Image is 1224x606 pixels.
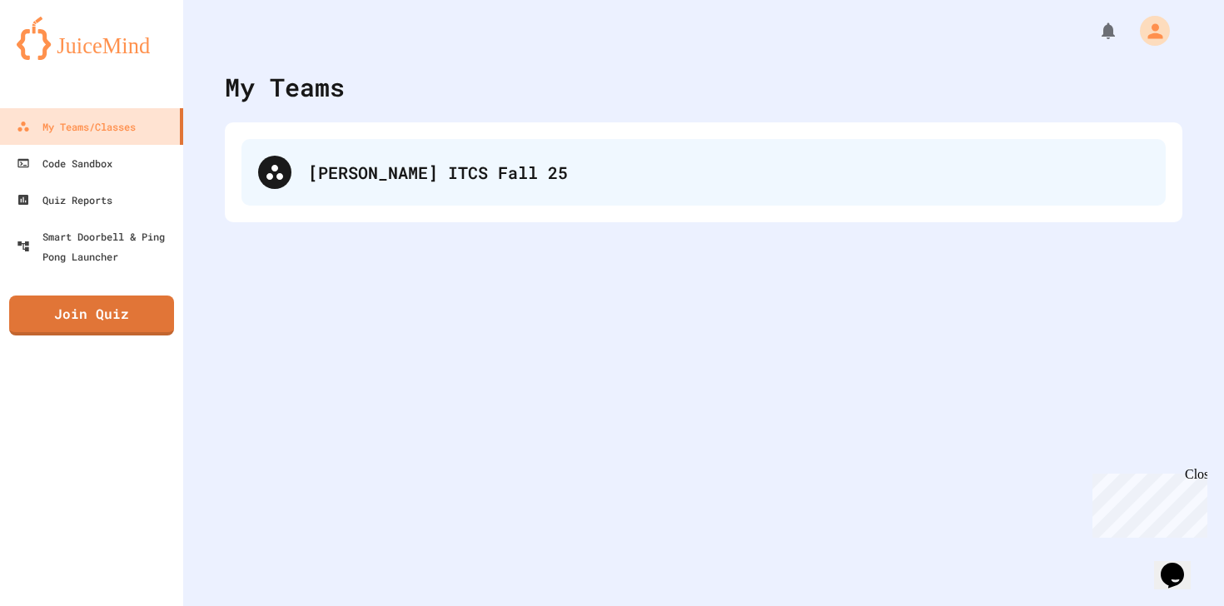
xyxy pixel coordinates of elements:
div: Smart Doorbell & Ping Pong Launcher [17,226,177,266]
img: logo-orange.svg [17,17,167,60]
iframe: chat widget [1154,539,1207,589]
iframe: chat widget [1086,467,1207,538]
div: My Teams [225,68,345,106]
div: Quiz Reports [17,190,112,210]
div: My Account [1122,12,1174,50]
div: [PERSON_NAME] ITCS Fall 25 [308,160,1149,185]
div: [PERSON_NAME] ITCS Fall 25 [241,139,1166,206]
a: Join Quiz [9,296,174,335]
div: My Teams/Classes [17,117,136,137]
div: My Notifications [1067,17,1122,45]
div: Code Sandbox [17,153,112,173]
div: Chat with us now!Close [7,7,115,106]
